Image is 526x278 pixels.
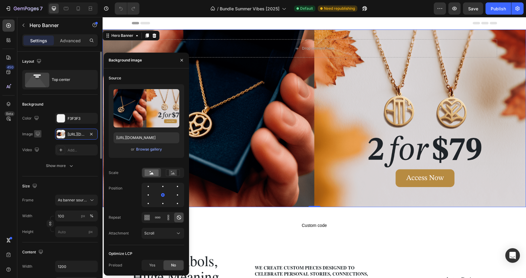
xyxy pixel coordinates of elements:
[30,37,47,44] p: Settings
[89,229,93,234] span: px
[199,29,232,34] div: Drop element here
[109,215,121,220] div: Repeat
[22,182,38,190] div: Size
[131,146,135,153] span: or
[486,2,511,15] button: Publish
[468,6,478,11] span: Save
[22,248,44,256] div: Content
[115,2,139,15] div: Undo/Redo
[142,228,184,239] button: Scroll
[60,37,81,44] p: Advanced
[58,197,88,203] span: As banner source
[40,5,43,12] p: 7
[68,148,96,153] div: Add...
[109,251,132,256] div: Optimize LCP
[136,147,162,152] div: Browse gallery
[30,22,81,29] p: Hero Banner
[109,57,142,63] div: Background image
[22,146,40,154] div: Video
[79,212,87,220] button: %
[217,5,219,12] span: /
[90,213,93,219] div: %
[22,197,33,203] label: Frame
[344,258,394,267] a: Let us Design yours ->
[22,57,43,66] div: Layout
[109,170,118,175] div: Scale
[109,231,129,236] div: Attachment
[55,226,98,237] input: px
[463,2,483,15] button: Save
[220,5,279,12] span: Bundle Summer Vibes [2025]
[22,160,98,171] button: Show more
[114,132,179,143] input: https://example.com/image.jpg
[114,89,179,127] img: preview-image
[68,132,85,137] div: [URL][DOMAIN_NAME]
[22,130,41,138] div: Image
[152,248,271,266] p: We create custom pieces designed to celebrate personal stories, connections, and individual style.
[109,186,122,191] div: Position
[81,213,85,219] div: px
[88,212,95,220] button: px
[30,253,149,268] p: Huge Meaning.
[22,114,40,123] div: Color
[324,6,355,11] span: Need republishing
[22,102,43,107] div: Background
[46,163,74,169] div: Show more
[171,262,176,268] span: No
[109,75,121,81] div: Source
[8,16,32,21] div: Hero Banner
[109,262,122,268] div: Preload
[136,146,162,152] button: Browse gallery
[5,111,15,116] div: Beta
[149,262,155,268] span: Yes
[55,195,98,206] button: As banner source
[144,231,154,235] span: Scroll
[55,210,98,221] input: px%
[30,237,149,252] p: Tiny Symbols,
[68,116,96,121] div: F3F3F3
[2,2,45,15] button: 7
[55,261,97,272] input: Auto
[22,229,33,235] label: Height
[491,5,506,12] div: Publish
[22,213,32,219] label: Width
[103,17,526,278] iframe: Design area
[52,73,89,87] div: Top center
[6,65,15,70] div: 450
[22,264,32,269] div: Width
[300,6,313,11] span: Default
[505,248,520,263] div: Open Intercom Messenger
